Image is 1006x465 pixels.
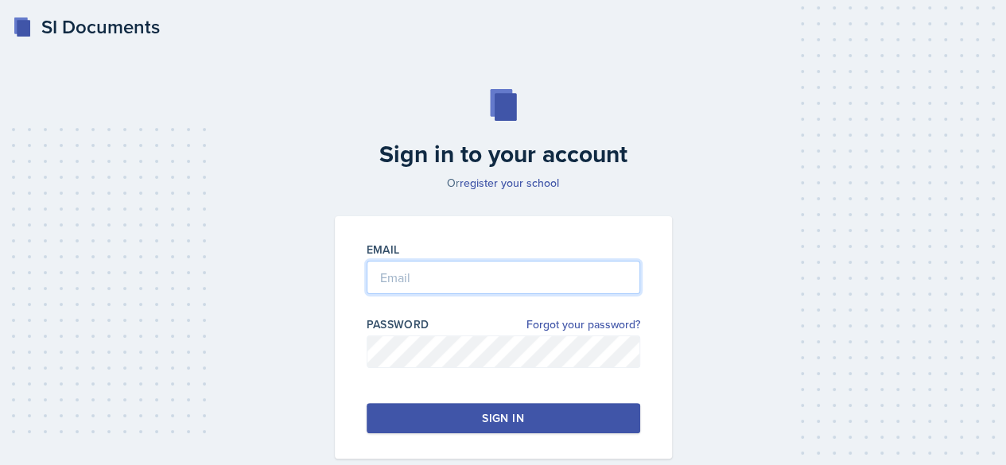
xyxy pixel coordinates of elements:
[367,316,429,332] label: Password
[13,13,160,41] a: SI Documents
[367,261,640,294] input: Email
[367,403,640,433] button: Sign in
[526,316,640,333] a: Forgot your password?
[482,410,523,426] div: Sign in
[460,175,559,191] a: register your school
[367,242,400,258] label: Email
[325,175,682,191] p: Or
[325,140,682,169] h2: Sign in to your account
